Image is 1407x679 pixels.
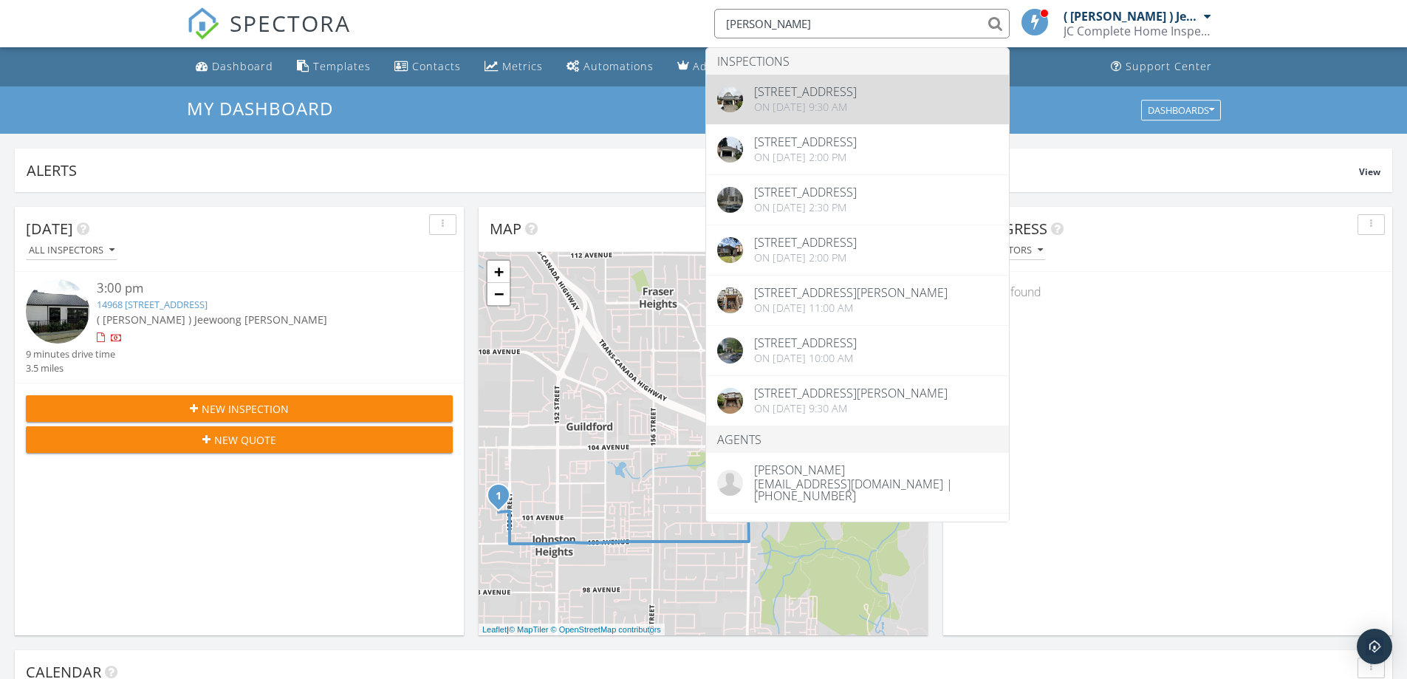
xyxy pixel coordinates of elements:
[754,387,948,399] div: [STREET_ADDRESS][PERSON_NAME]
[499,495,507,504] div: 14968 101a Ave 409, Surrey, BC V3R 0E8
[717,470,743,496] img: default-user-f0147aede5fd5fa78ca7ade42f37bd4542148d508eef1c3d3ea960f66861d68b.jpg
[496,491,501,502] i: 1
[754,186,857,198] div: [STREET_ADDRESS]
[1357,629,1392,664] div: Open Intercom Messenger
[187,20,351,51] a: SPECTORA
[230,7,351,38] span: SPECTORA
[313,59,371,73] div: Templates
[479,624,665,636] div: |
[706,225,1009,275] a: [STREET_ADDRESS] On [DATE] 2:00 pm
[26,241,117,261] button: All Inspectors
[706,75,1009,124] a: [STREET_ADDRESS] On [DATE] 9:30 am
[27,160,1359,180] div: Alerts
[1064,9,1200,24] div: ( [PERSON_NAME] ) Jeewoong [PERSON_NAME]
[706,453,1009,513] a: [PERSON_NAME] [EMAIL_ADDRESS][DOMAIN_NAME] | [PHONE_NUMBER]
[26,347,115,361] div: 9 minutes drive time
[717,187,743,213] img: streetview
[412,59,461,73] div: Contacts
[583,59,654,73] div: Automations
[717,287,743,313] img: 9275805%2Fcover_photos%2FdG9Nkv6FOLYjU3eYZhXe%2Foriginal.jpg
[717,388,743,414] img: 8709678%2Fcover_photos%2FGboNEND5ug44HWnGn0q0%2Foriginal.jpg
[754,403,948,414] div: On [DATE] 9:30 am
[754,287,948,298] div: [STREET_ADDRESS][PERSON_NAME]
[754,302,948,314] div: On [DATE] 11:00 am
[714,9,1010,38] input: Search everything...
[551,625,661,634] a: © OpenStreetMap contributors
[26,219,73,239] span: [DATE]
[717,137,743,163] img: 9547034%2Fcover_photos%2F2ExXvxsSIbgYpjpPKwM8%2Foriginal.jpg
[754,352,857,364] div: On [DATE] 10:00 am
[509,625,549,634] a: © MapTiler
[190,53,279,81] a: Dashboard
[26,426,453,453] button: New Quote
[706,125,1009,174] a: [STREET_ADDRESS] On [DATE] 2:00 pm
[1141,100,1221,120] button: Dashboards
[706,326,1009,375] a: [STREET_ADDRESS] On [DATE] 10:00 am
[490,219,521,239] span: Map
[482,625,507,634] a: Leaflet
[754,476,998,502] div: [EMAIL_ADDRESS][DOMAIN_NAME] | [PHONE_NUMBER]
[706,175,1009,225] a: [STREET_ADDRESS] On [DATE] 2:30 pm
[717,86,743,112] img: 8930220%2Fcover_photos%2Fu6l4XN18BCLh4vIzrqR4%2Foriginal.jpg
[26,395,453,422] button: New Inspection
[717,338,743,364] img: streetview
[29,245,114,256] div: All Inspectors
[26,361,115,375] div: 3.5 miles
[1105,53,1218,81] a: Support Center
[388,53,467,81] a: Contacts
[487,283,510,305] a: Zoom out
[706,276,1009,325] a: [STREET_ADDRESS][PERSON_NAME] On [DATE] 11:00 am
[291,53,377,81] a: Templates
[479,53,549,81] a: Metrics
[202,401,289,417] span: New Inspection
[754,101,857,113] div: On [DATE] 9:30 am
[26,279,89,343] img: streetview
[97,298,208,311] a: 14968 [STREET_ADDRESS]
[502,59,543,73] div: Metrics
[706,376,1009,426] a: [STREET_ADDRESS][PERSON_NAME] On [DATE] 9:30 am
[1064,24,1211,38] div: JC Complete Home Inspections
[214,432,276,448] span: New Quote
[1126,59,1212,73] div: Support Center
[97,313,327,327] span: ( [PERSON_NAME] ) Jeewoong [PERSON_NAME]
[487,261,510,283] a: Zoom in
[754,252,857,264] div: On [DATE] 2:00 pm
[717,237,743,263] img: 9275852%2Fcover_photos%2FycYL5sCAIobdGrDshlTy%2Foriginal.jpg
[706,426,1009,453] li: Agents
[1359,166,1380,178] span: View
[1148,105,1214,115] div: Dashboards
[26,279,453,375] a: 3:00 pm 14968 [STREET_ADDRESS] ( [PERSON_NAME] ) Jeewoong [PERSON_NAME] 9 minutes drive time 3.5 ...
[561,53,660,81] a: Automations (Basic)
[97,279,417,298] div: 3:00 pm
[671,53,753,81] a: Advanced
[754,202,857,214] div: On [DATE] 2:30 pm
[754,464,998,476] div: [PERSON_NAME]
[693,59,747,73] div: Advanced
[212,59,273,73] div: Dashboard
[187,7,219,40] img: The Best Home Inspection Software - Spectora
[187,96,333,120] span: My Dashboard
[754,236,857,248] div: [STREET_ADDRESS]
[706,48,1009,75] li: Inspections
[754,136,857,148] div: [STREET_ADDRESS]
[754,337,857,349] div: [STREET_ADDRESS]
[754,151,857,163] div: On [DATE] 2:00 pm
[754,86,857,98] div: [STREET_ADDRESS]
[943,272,1392,312] div: No results found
